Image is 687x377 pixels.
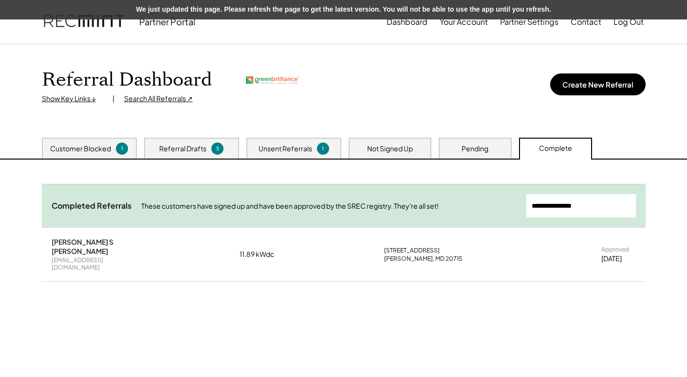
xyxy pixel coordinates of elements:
[117,145,127,152] div: 1
[259,144,312,154] div: Unsent Referrals
[52,201,131,211] div: Completed Referrals
[52,256,144,271] div: [EMAIL_ADDRESS][DOMAIN_NAME]
[550,73,646,95] button: Create New Referral
[124,94,193,104] div: Search All Referrals ↗
[52,237,144,255] div: [PERSON_NAME] S [PERSON_NAME]
[240,250,288,259] div: 11.89 kWdc
[613,12,644,32] button: Log Out
[367,144,413,154] div: Not Signed Up
[384,247,440,254] div: [STREET_ADDRESS]
[318,145,328,152] div: 1
[42,94,103,104] div: Show Key Links ↓
[601,254,622,264] div: [DATE]
[141,201,517,211] div: These customers have signed up and have been approved by the SREC registry. They're all set!
[159,144,206,154] div: Referral Drafts
[539,144,572,153] div: Complete
[384,255,462,263] div: [PERSON_NAME], MD 20715
[246,76,299,84] img: greenbrilliance.png
[440,12,488,32] button: Your Account
[462,144,488,154] div: Pending
[42,69,212,91] h1: Referral Dashboard
[44,5,125,38] img: recmint-logotype%403x.png
[571,12,601,32] button: Contact
[112,94,114,104] div: |
[601,246,629,253] div: Approved
[387,12,427,32] button: Dashboard
[213,145,222,152] div: 5
[139,16,195,27] div: Partner Portal
[50,144,111,154] div: Customer Blocked
[500,12,558,32] button: Partner Settings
